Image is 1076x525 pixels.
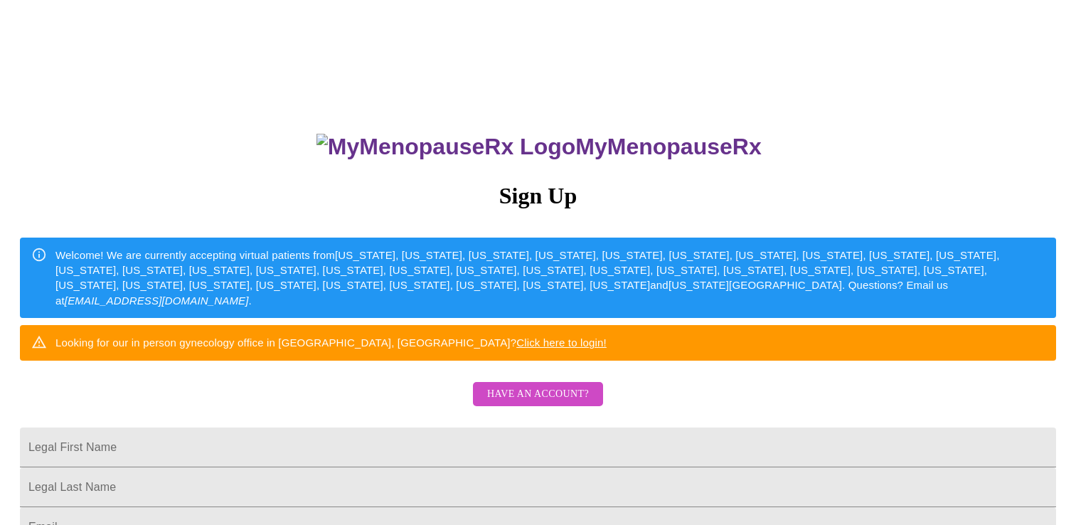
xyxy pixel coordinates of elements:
[469,398,607,410] a: Have an account?
[55,242,1045,314] div: Welcome! We are currently accepting virtual patients from [US_STATE], [US_STATE], [US_STATE], [US...
[516,336,607,349] a: Click here to login!
[20,183,1056,209] h3: Sign Up
[22,134,1057,160] h3: MyMenopauseRx
[65,295,249,307] em: [EMAIL_ADDRESS][DOMAIN_NAME]
[316,134,575,160] img: MyMenopauseRx Logo
[473,382,603,407] button: Have an account?
[487,386,589,403] span: Have an account?
[55,329,607,356] div: Looking for our in person gynecology office in [GEOGRAPHIC_DATA], [GEOGRAPHIC_DATA]?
